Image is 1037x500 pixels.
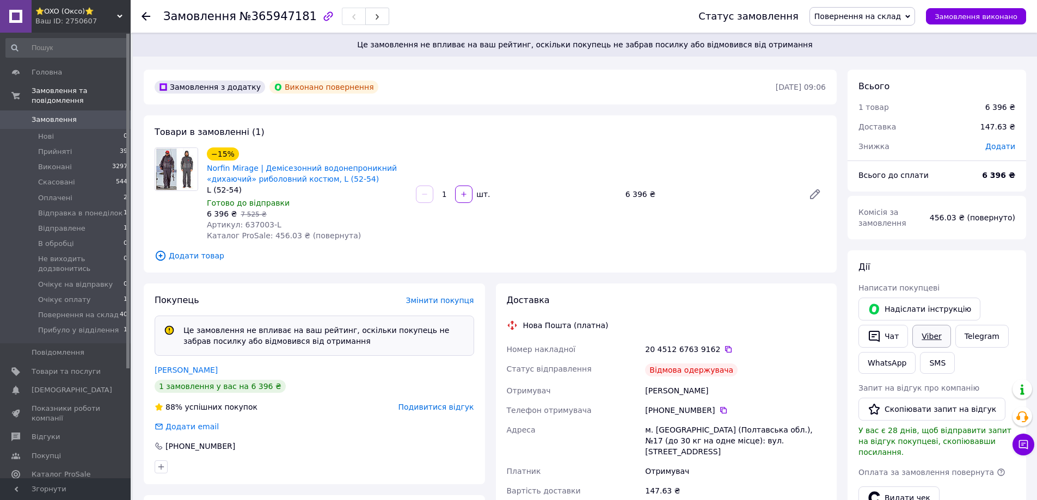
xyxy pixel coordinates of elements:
[858,325,908,348] button: Чат
[146,39,1024,50] span: Це замовлення не впливає на ваш рейтинг, оскільки покупець не забрав посилку або відмовився від о...
[858,208,906,227] span: Комісія за замовлення
[124,224,127,233] span: 1
[858,142,889,151] span: Знижка
[155,81,265,94] div: Замовлення з додатку
[982,171,1015,180] b: 6 396 ₴
[142,11,150,22] div: Повернутися назад
[645,405,826,416] div: [PHONE_NUMBER]
[698,11,799,22] div: Статус замовлення
[32,67,62,77] span: Головна
[32,367,101,376] span: Товари та послуги
[38,193,72,203] span: Оплачені
[207,199,290,207] span: Готово до відправки
[154,421,220,432] div: Додати email
[406,296,474,305] span: Змінити покупця
[207,220,281,229] span: Артикул: 637003-L
[179,325,469,347] div: Це замовлення не впливає на ваш рейтинг, оскільки покупець не забрав посилку або відмовився від о...
[124,280,127,289] span: 0
[507,365,592,373] span: Статус відправлення
[35,16,131,26] div: Ваш ID: 2750607
[974,115,1022,139] div: 147.63 ₴
[507,386,551,395] span: Отримувач
[207,231,361,240] span: Каталог ProSale: 456.03 ₴ (повернута)
[269,81,378,94] div: Виконано повернення
[164,421,220,432] div: Додати email
[398,403,474,411] span: Подивитися відгук
[621,187,800,202] div: 6 396 ₴
[858,81,889,91] span: Всього
[163,10,236,23] span: Замовлення
[38,147,72,157] span: Прийняті
[858,426,1011,456] span: У вас є 28 днів, щоб відправити запит на відгук покупцеві, скопіювавши посилання.
[207,147,239,161] div: −15%
[165,403,182,411] span: 88%
[643,461,828,481] div: Отримувач
[207,164,397,183] a: Norfin Mirage | Демісезонний водонепроникний «дихаючий» риболовний костюм, L (52-54)
[155,402,257,412] div: успішних покупок
[858,262,870,272] span: Дії
[124,208,127,218] span: 1
[645,344,826,355] div: 20 4512 6763 9162
[985,102,1015,113] div: 6 396 ₴
[1013,434,1034,455] button: Чат з покупцем
[155,295,199,305] span: Покупець
[926,8,1026,24] button: Замовлення виконано
[858,122,896,131] span: Доставка
[155,127,265,137] span: Товари в замовленні (1)
[858,171,929,180] span: Всього до сплати
[120,310,127,320] span: 40
[38,310,119,320] span: Повернення на склад
[32,451,61,461] span: Покупці
[645,363,738,376] div: Відмова одержувача
[643,420,828,461] div: м. [GEOGRAPHIC_DATA] (Полтавська обл.), №17 (до 30 кг на одне місце): вул. [STREET_ADDRESS]
[38,224,85,233] span: Відправлене
[240,10,317,23] span: №365947181
[155,366,218,374] a: [PERSON_NAME]
[38,208,122,218] span: Відправка в понеділок
[32,470,90,479] span: Каталог ProSale
[858,468,994,477] span: Оплата за замовлення повернута
[858,103,889,112] span: 1 товар
[35,7,117,16] span: ⭐OXO (Оксо)⭐
[814,12,901,21] span: Повернення на склад
[112,162,127,172] span: 3297
[155,380,286,393] div: 1 замовлення у вас на 6 396 ₴
[955,325,1009,348] a: Telegram
[858,352,916,374] a: WhatsApp
[38,295,90,305] span: Очікує оплату
[32,432,60,442] span: Відгуки
[32,385,112,395] span: [DEMOGRAPHIC_DATA]
[935,13,1017,21] span: Замовлення виконано
[507,295,550,305] span: Доставка
[38,177,75,187] span: Скасовані
[32,115,77,125] span: Замовлення
[858,283,940,292] span: Написати покупцеві
[912,325,950,348] a: Viber
[520,320,611,331] div: Нова Пошта (платна)
[38,280,113,289] span: Очікує на відправку
[858,398,1005,421] button: Скопіювати запит на відгук
[38,132,54,141] span: Нові
[507,425,536,434] span: Адреса
[32,86,131,106] span: Замовлення та повідомлення
[920,352,955,374] button: SMS
[120,147,127,157] span: 39
[507,406,592,415] span: Телефон отримувача
[156,148,197,190] img: Norfin Mirage | Демісезонний водонепроникний «дихаючий» риболовний костюм, L (52-54)
[207,209,237,218] span: 6 396 ₴
[241,211,266,218] span: 7 525 ₴
[32,348,84,357] span: Повідомлення
[5,38,128,58] input: Пошук
[507,486,581,495] span: Вартість доставки
[124,254,127,274] span: 0
[38,162,72,172] span: Виконані
[124,295,127,305] span: 1
[207,184,407,195] div: L (52-54)
[124,193,127,203] span: 2
[507,345,576,354] span: Номер накладної
[124,325,127,335] span: 1
[116,177,127,187] span: 544
[776,83,826,91] time: [DATE] 09:06
[507,467,541,476] span: Платник
[804,183,826,205] a: Редагувати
